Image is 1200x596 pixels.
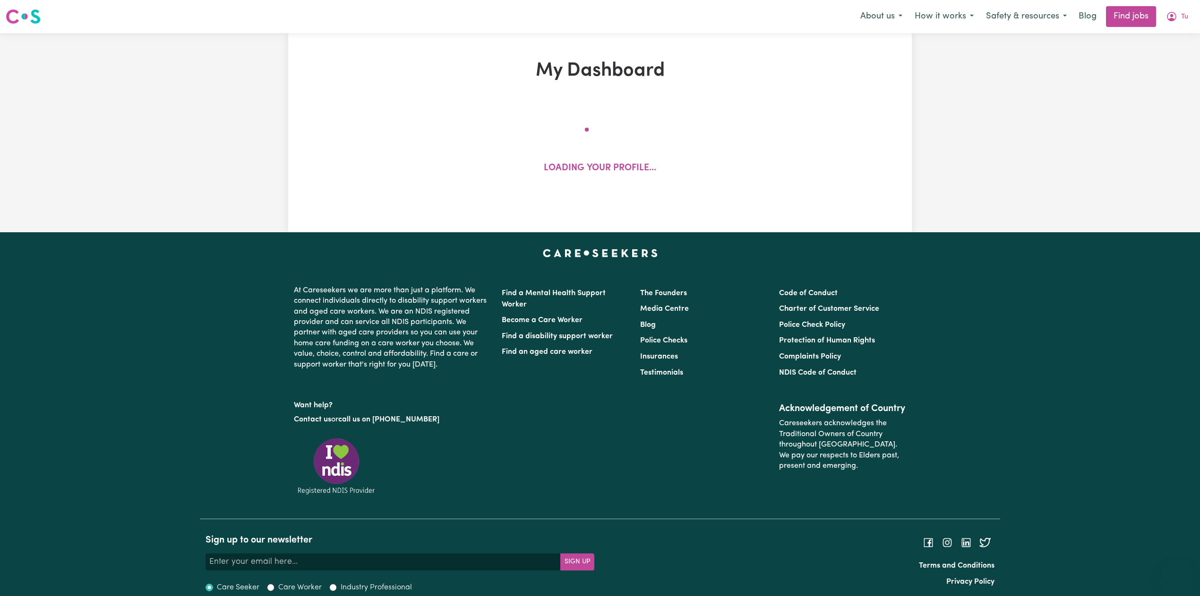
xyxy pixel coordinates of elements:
a: Privacy Policy [946,578,994,586]
a: Police Checks [640,337,687,344]
h1: My Dashboard [398,60,802,82]
a: Insurances [640,353,678,360]
a: Contact us [294,416,331,423]
a: Find a disability support worker [502,333,613,340]
a: Media Centre [640,305,689,313]
a: Careseekers logo [6,6,41,27]
a: Charter of Customer Service [779,305,879,313]
label: Industry Professional [341,582,412,593]
iframe: Button to launch messaging window [1162,558,1192,588]
a: Careseekers home page [543,249,658,257]
a: Terms and Conditions [919,562,994,570]
a: The Founders [640,289,687,297]
a: Testimonials [640,369,683,377]
button: Subscribe [560,553,594,570]
button: How it works [909,7,980,26]
span: Tu [1181,12,1188,22]
a: Find an aged care worker [502,348,592,356]
label: Care Seeker [217,582,259,593]
p: At Careseekers we are more than just a platform. We connect individuals directly to disability su... [294,281,490,374]
img: Registered NDIS provider [294,437,379,496]
a: Code of Conduct [779,289,838,297]
label: Care Worker [278,582,322,593]
p: Want help? [294,396,490,411]
a: Blog [1073,6,1102,27]
a: Become a Care Worker [502,316,583,324]
a: Follow Careseekers on Twitter [979,539,991,546]
button: About us [854,7,909,26]
h2: Acknowledgement of Country [779,403,906,414]
a: Follow Careseekers on LinkedIn [960,539,972,546]
p: Careseekers acknowledges the Traditional Owners of Country throughout [GEOGRAPHIC_DATA]. We pay o... [779,414,906,475]
a: Police Check Policy [779,321,845,329]
a: Follow Careseekers on Instagram [942,539,953,546]
p: or [294,411,490,429]
p: Loading your profile... [544,162,656,175]
a: call us on [PHONE_NUMBER] [338,416,439,423]
h2: Sign up to our newsletter [206,535,594,546]
button: My Account [1160,7,1194,26]
input: Enter your email here... [206,553,561,570]
a: Find a Mental Health Support Worker [502,289,606,308]
a: NDIS Code of Conduct [779,369,857,377]
a: Complaints Policy [779,353,841,360]
img: Careseekers logo [6,8,41,25]
a: Blog [640,321,656,329]
button: Safety & resources [980,7,1073,26]
a: Protection of Human Rights [779,337,875,344]
a: Find jobs [1106,6,1156,27]
a: Follow Careseekers on Facebook [923,539,934,546]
